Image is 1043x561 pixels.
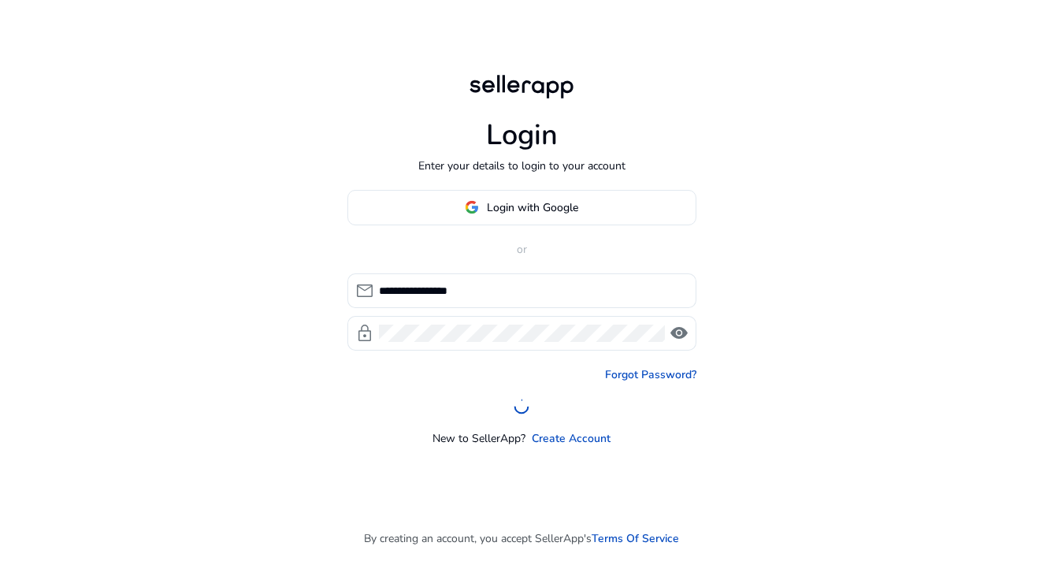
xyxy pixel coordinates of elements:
[465,200,479,214] img: google-logo.svg
[355,281,374,300] span: mail
[487,199,578,216] span: Login with Google
[532,430,611,447] a: Create Account
[486,118,558,152] h1: Login
[670,324,689,343] span: visibility
[355,324,374,343] span: lock
[347,241,696,258] p: or
[605,366,696,383] a: Forgot Password?
[592,530,679,547] a: Terms Of Service
[347,190,696,225] button: Login with Google
[432,430,525,447] p: New to SellerApp?
[418,158,625,174] p: Enter your details to login to your account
